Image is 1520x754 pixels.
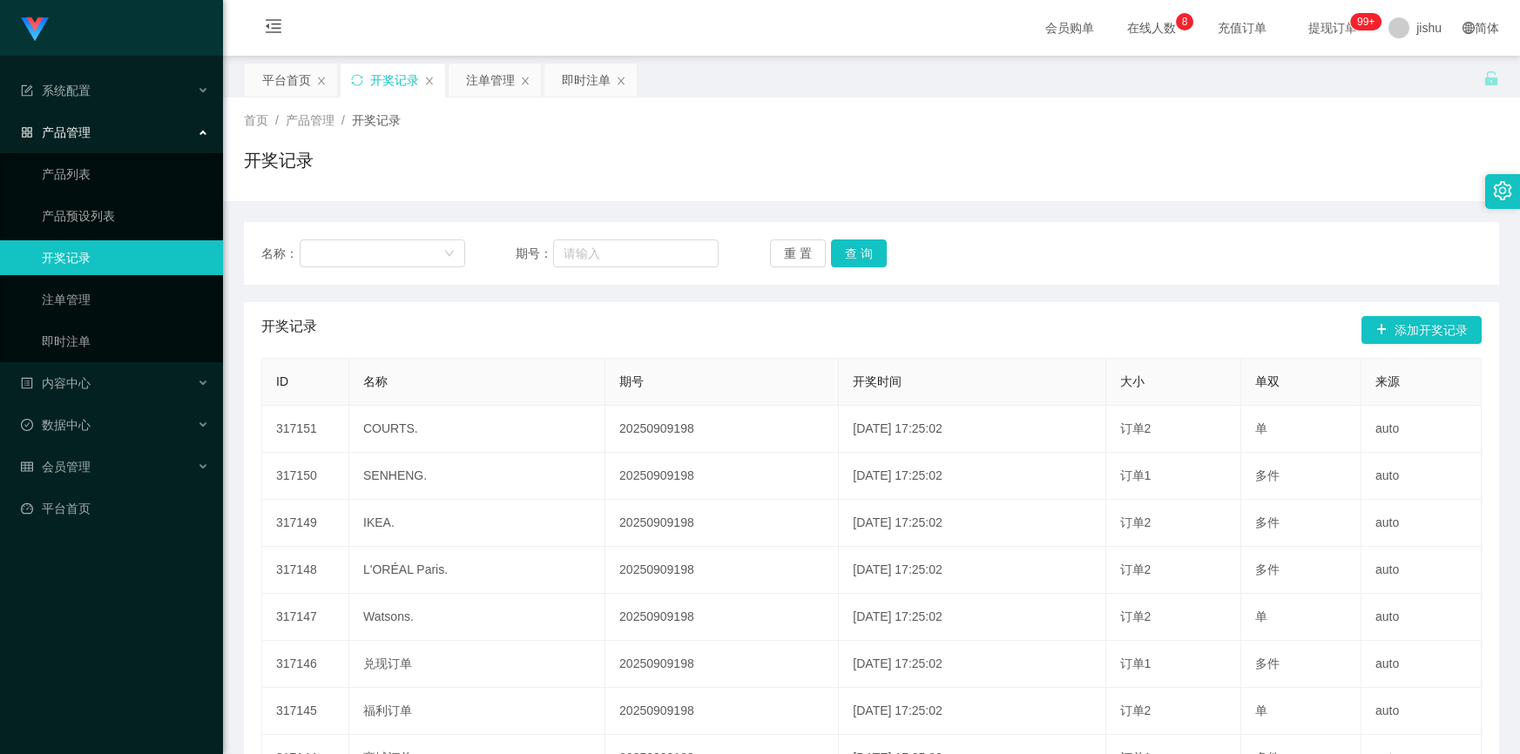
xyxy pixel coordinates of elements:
span: 单 [1255,421,1267,435]
i: 图标: unlock [1483,71,1499,86]
td: [DATE] 17:25:02 [839,641,1105,688]
span: 订单1 [1120,468,1152,482]
a: 即时注单 [42,324,209,359]
button: 重 置 [770,239,826,267]
span: 提现订单 [1300,22,1366,34]
span: 充值订单 [1209,22,1275,34]
sup: 8 [1176,13,1193,30]
span: 在线人数 [1118,22,1185,34]
td: Watsons. [349,594,605,641]
span: 多件 [1255,468,1280,482]
a: 产品预设列表 [42,199,209,233]
td: auto [1361,594,1482,641]
span: 首页 [244,113,268,127]
i: 图标: down [444,248,455,260]
td: 20250909198 [605,641,839,688]
td: 317151 [262,406,349,453]
i: 图标: menu-fold [244,1,303,57]
div: 即时注单 [562,64,611,97]
span: 订单2 [1120,421,1152,435]
span: 开奖记录 [261,316,317,344]
td: [DATE] 17:25:02 [839,453,1105,500]
span: 来源 [1375,374,1400,388]
span: 单 [1255,609,1267,623]
span: 名称 [363,374,388,388]
span: 订单1 [1120,656,1152,670]
p: 8 [1182,13,1188,30]
td: SENHENG. [349,453,605,500]
span: 会员管理 [21,460,91,474]
i: 图标: setting [1493,181,1512,200]
span: 系统配置 [21,84,91,98]
span: 订单2 [1120,562,1152,576]
td: [DATE] 17:25:02 [839,500,1105,547]
sup: 1128 [1350,13,1382,30]
span: 期号 [619,374,644,388]
h1: 开奖记录 [244,147,314,173]
i: 图标: profile [21,377,33,389]
span: 大小 [1120,374,1145,388]
span: / [341,113,345,127]
span: 产品管理 [286,113,334,127]
input: 请输入 [553,239,719,267]
td: [DATE] 17:25:02 [839,406,1105,453]
span: 多件 [1255,656,1280,670]
i: 图标: close [520,76,530,86]
td: [DATE] 17:25:02 [839,594,1105,641]
div: 开奖记录 [370,64,419,97]
td: 福利订单 [349,688,605,735]
span: 多件 [1255,515,1280,529]
span: 名称： [261,245,300,263]
td: 20250909198 [605,453,839,500]
button: 查 询 [831,239,887,267]
td: auto [1361,500,1482,547]
td: 317145 [262,688,349,735]
span: 单双 [1255,374,1280,388]
div: 注单管理 [466,64,515,97]
td: 20250909198 [605,500,839,547]
a: 图标: dashboard平台首页 [21,491,209,526]
i: 图标: form [21,84,33,97]
i: 图标: table [21,461,33,473]
span: 内容中心 [21,376,91,390]
span: 期号： [516,245,553,263]
td: auto [1361,641,1482,688]
i: 图标: check-circle-o [21,419,33,431]
td: auto [1361,453,1482,500]
div: 平台首页 [262,64,311,97]
td: 317147 [262,594,349,641]
td: 317149 [262,500,349,547]
span: 开奖记录 [352,113,401,127]
img: logo.9652507e.png [21,17,49,42]
td: 317146 [262,641,349,688]
td: 兑现订单 [349,641,605,688]
span: ID [276,374,288,388]
span: 数据中心 [21,418,91,432]
a: 产品列表 [42,157,209,192]
span: 订单2 [1120,609,1152,623]
td: 20250909198 [605,547,839,594]
td: 20250909198 [605,688,839,735]
span: 订单2 [1120,704,1152,717]
i: 图标: close [424,76,435,86]
span: 开奖时间 [853,374,902,388]
span: 单 [1255,704,1267,717]
td: 20250909198 [605,406,839,453]
span: 产品管理 [21,125,91,139]
a: 注单管理 [42,282,209,317]
td: 317150 [262,453,349,500]
span: 订单2 [1120,515,1152,529]
td: L'ORÉAL Paris. [349,547,605,594]
td: 20250909198 [605,594,839,641]
td: COURTS. [349,406,605,453]
span: 多件 [1255,562,1280,576]
i: 图标: global [1463,22,1475,34]
td: IKEA. [349,500,605,547]
td: auto [1361,688,1482,735]
i: 图标: close [616,76,626,86]
td: [DATE] 17:25:02 [839,688,1105,735]
td: auto [1361,547,1482,594]
td: [DATE] 17:25:02 [839,547,1105,594]
td: auto [1361,406,1482,453]
span: / [275,113,279,127]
